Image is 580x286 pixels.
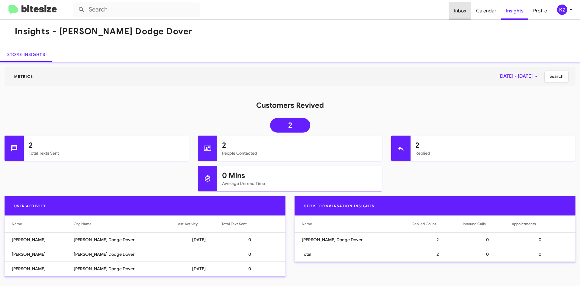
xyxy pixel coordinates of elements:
div: Total Text Sent [221,221,278,227]
div: Last Activity [176,221,198,227]
td: 0 [463,247,512,261]
div: Org Name [74,221,176,227]
div: Inbound Calls [463,221,512,227]
span: Metrics [9,74,38,79]
mat-card-subtitle: Average Unread Time [222,180,377,186]
a: Insights [501,2,528,20]
div: Replied Count [412,221,463,227]
button: [DATE] - [DATE] [494,71,545,82]
mat-card-subtitle: People Contacted [222,150,377,156]
span: Search [549,71,563,82]
td: [DATE] [176,232,221,247]
td: Total [295,247,412,261]
td: 2 [412,247,463,261]
div: Appointments [512,221,568,227]
span: User Activity [9,204,51,208]
td: [PERSON_NAME] [5,261,74,276]
div: Appointments [512,221,536,227]
td: 0 [221,232,285,247]
button: Search [545,71,568,82]
td: 2 [412,232,463,247]
h1: 0 Mins [222,171,377,180]
td: 0 [221,261,285,276]
h1: 2 [415,140,571,150]
div: Inbound Calls [463,221,486,227]
td: [PERSON_NAME] Dodge Dover [74,261,176,276]
td: 0 [463,232,512,247]
td: [PERSON_NAME] Dodge Dover [74,232,176,247]
td: 0 [512,232,575,247]
h1: 2 [222,140,377,150]
button: KZ [552,5,573,15]
a: Profile [528,2,552,20]
mat-card-subtitle: Replied [415,150,571,156]
td: [PERSON_NAME] [5,232,74,247]
td: 0 [221,247,285,261]
td: [PERSON_NAME] Dodge Dover [74,247,176,261]
td: [PERSON_NAME] [5,247,74,261]
a: Inbox [449,2,471,20]
input: Search [73,2,200,17]
mat-card-subtitle: Total Texts Sent [29,150,184,156]
div: Name [302,221,412,227]
td: 0 [512,247,575,261]
td: [DATE] [176,261,221,276]
div: Name [12,221,74,227]
div: Total Text Sent [221,221,247,227]
div: Name [12,221,22,227]
span: Store Conversation Insights [299,204,379,208]
div: Last Activity [176,221,221,227]
td: [PERSON_NAME] Dodge Dover [295,232,412,247]
span: [DATE] - [DATE] [498,71,540,82]
h1: 2 [29,140,184,150]
div: Replied Count [412,221,436,227]
span: 2 [288,122,292,128]
a: Calendar [471,2,501,20]
div: Org Name [74,221,92,227]
h1: Insights - [PERSON_NAME] Dodge Dover [15,27,192,36]
div: KZ [557,5,567,15]
div: Name [302,221,312,227]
